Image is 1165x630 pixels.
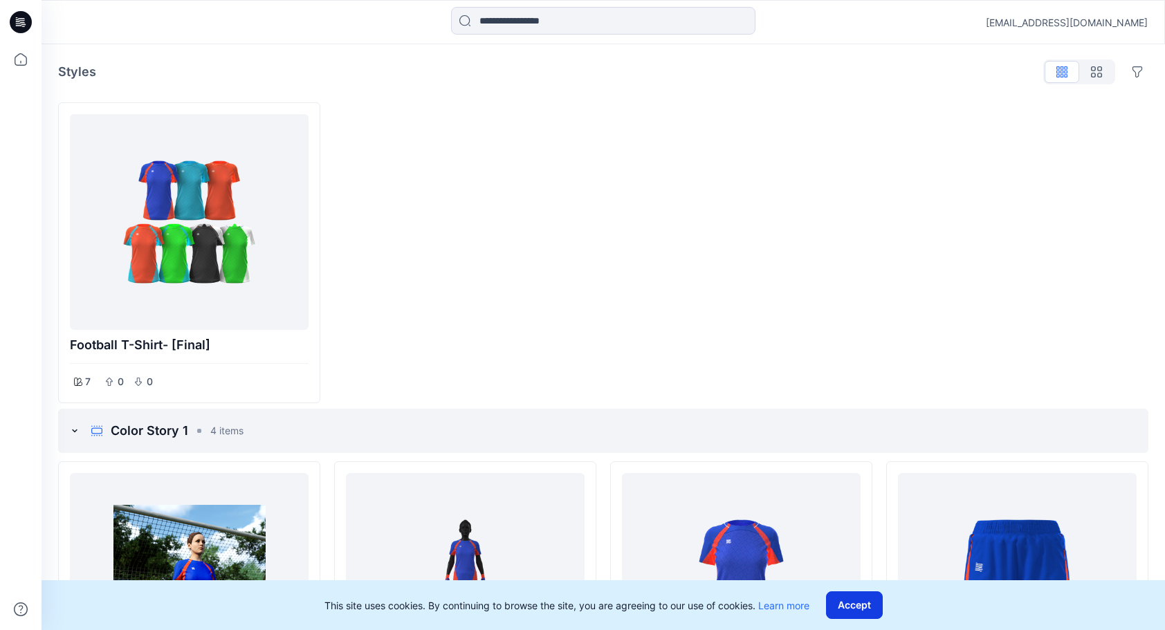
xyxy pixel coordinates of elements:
p: 4 items [210,423,244,438]
div: [EMAIL_ADDRESS][DOMAIN_NAME] [986,15,1148,30]
p: Styles [58,62,96,82]
p: 0 [145,373,154,390]
button: Options [1126,61,1148,83]
button: Accept [826,591,883,619]
a: Learn more [758,600,809,611]
p: 7 [85,373,91,390]
p: This site uses cookies. By continuing to browse the site, you are agreeing to our use of cookies. [324,598,809,613]
p: Color Story 1 [111,421,188,441]
p: Football T-shirt- [final] [70,335,309,355]
p: 0 [116,373,125,390]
